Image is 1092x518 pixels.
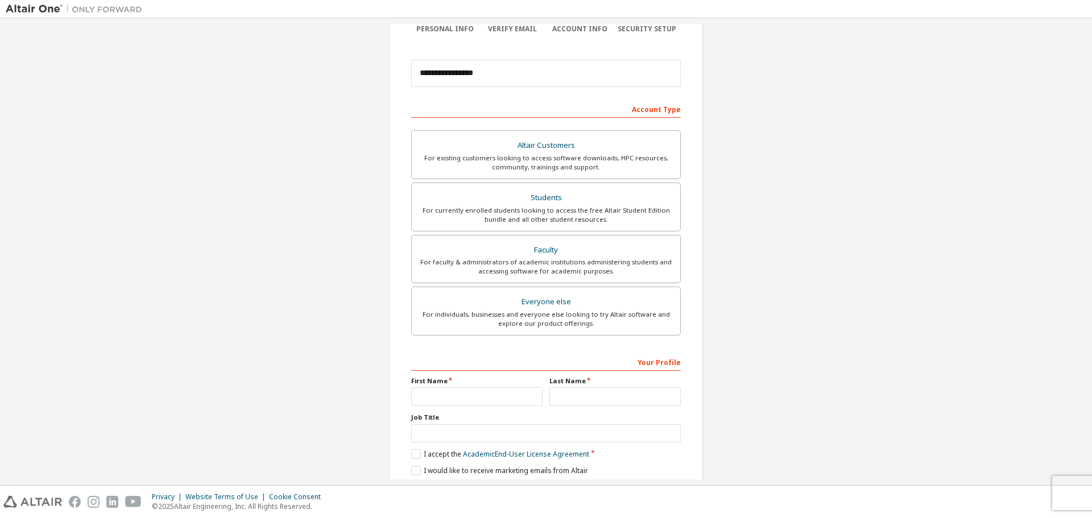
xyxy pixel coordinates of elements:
[479,24,547,34] div: Verify Email
[269,492,328,502] div: Cookie Consent
[411,100,681,118] div: Account Type
[411,449,589,459] label: I accept the
[3,496,62,508] img: altair_logo.svg
[614,24,681,34] div: Security Setup
[411,24,479,34] div: Personal Info
[419,138,673,154] div: Altair Customers
[546,24,614,34] div: Account Info
[125,496,142,508] img: youtube.svg
[419,258,673,276] div: For faculty & administrators of academic institutions administering students and accessing softwa...
[6,3,148,15] img: Altair One
[419,310,673,328] div: For individuals, businesses and everyone else looking to try Altair software and explore our prod...
[549,376,681,386] label: Last Name
[419,190,673,206] div: Students
[419,206,673,224] div: For currently enrolled students looking to access the free Altair Student Edition bundle and all ...
[152,492,185,502] div: Privacy
[419,294,673,310] div: Everyone else
[411,413,681,422] label: Job Title
[152,502,328,511] p: © 2025 Altair Engineering, Inc. All Rights Reserved.
[419,242,673,258] div: Faculty
[185,492,269,502] div: Website Terms of Use
[106,496,118,508] img: linkedin.svg
[419,154,673,172] div: For existing customers looking to access software downloads, HPC resources, community, trainings ...
[411,466,588,475] label: I would like to receive marketing emails from Altair
[69,496,81,508] img: facebook.svg
[88,496,100,508] img: instagram.svg
[411,353,681,371] div: Your Profile
[411,376,543,386] label: First Name
[463,449,589,459] a: Academic End-User License Agreement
